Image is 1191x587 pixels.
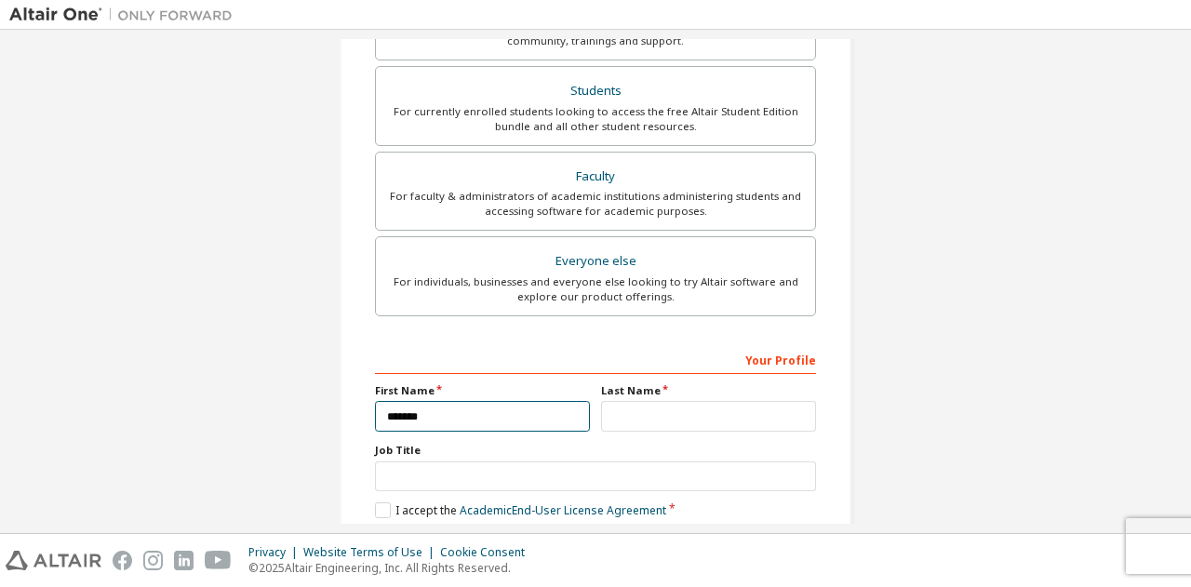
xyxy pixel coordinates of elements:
[205,551,232,570] img: youtube.svg
[601,383,816,398] label: Last Name
[387,78,804,104] div: Students
[6,551,101,570] img: altair_logo.svg
[143,551,163,570] img: instagram.svg
[375,502,666,518] label: I accept the
[113,551,132,570] img: facebook.svg
[387,104,804,134] div: For currently enrolled students looking to access the free Altair Student Edition bundle and all ...
[248,560,536,576] p: © 2025 Altair Engineering, Inc. All Rights Reserved.
[375,443,816,458] label: Job Title
[460,502,666,518] a: Academic End-User License Agreement
[375,344,816,374] div: Your Profile
[9,6,242,24] img: Altair One
[387,189,804,219] div: For faculty & administrators of academic institutions administering students and accessing softwa...
[174,551,194,570] img: linkedin.svg
[387,164,804,190] div: Faculty
[375,383,590,398] label: First Name
[440,545,536,560] div: Cookie Consent
[387,274,804,304] div: For individuals, businesses and everyone else looking to try Altair software and explore our prod...
[387,248,804,274] div: Everyone else
[303,545,440,560] div: Website Terms of Use
[248,545,303,560] div: Privacy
